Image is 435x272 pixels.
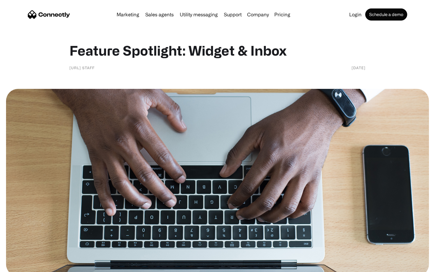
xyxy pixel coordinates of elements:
div: [URL] staff [69,65,95,71]
a: Schedule a demo [365,8,407,21]
ul: Language list [12,261,36,270]
div: Company [247,10,269,19]
a: home [28,10,70,19]
a: Pricing [272,12,293,17]
h1: Feature Spotlight: Widget & Inbox [69,42,366,59]
a: Support [221,12,244,17]
a: Login [347,12,364,17]
div: Company [245,10,271,19]
aside: Language selected: English [6,261,36,270]
div: [DATE] [352,65,366,71]
a: Utility messaging [177,12,220,17]
a: Sales agents [143,12,176,17]
a: Marketing [114,12,142,17]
